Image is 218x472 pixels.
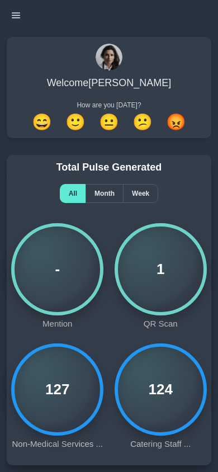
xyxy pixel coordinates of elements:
h4: Welcome [PERSON_NAME] [47,77,172,89]
div: How are you [DATE]? [13,101,205,109]
div: Non-Medical Services ... points 127 [11,343,103,436]
h4: Total Pulse Generated [13,162,205,174]
div: Catering Staff ... [130,439,191,449]
div: Month [86,184,123,203]
div: Week [123,184,158,203]
img: avatar [96,44,122,70]
button: Great [30,112,54,132]
div: Mention [42,319,72,328]
span: Month [94,190,115,197]
button: Not great [131,112,154,132]
button: Angry [164,112,188,132]
div: QR Scan [144,319,178,328]
span: All [69,190,77,197]
div: Catering Staff ... points 124 [115,343,207,436]
button: Good [64,112,87,132]
div: All [60,184,86,203]
div: Mention points - [11,223,103,315]
button: Okay [97,112,121,132]
div: Generate QR for reviews [115,223,207,328]
div: QR Scan points 1 [115,223,207,315]
div: Non-Medical Services ... [12,439,103,449]
span: Week [132,190,149,197]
